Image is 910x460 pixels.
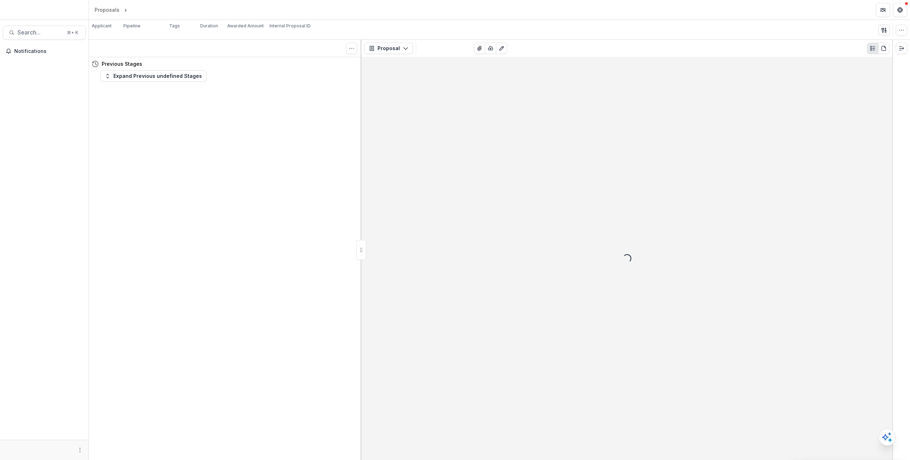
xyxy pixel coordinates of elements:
a: Proposals [92,5,122,15]
p: Applicant [92,23,112,29]
button: Get Help [893,3,907,17]
p: Duration [200,23,218,29]
h4: Previous Stages [102,60,142,68]
button: Expand right [896,43,907,54]
button: Toggle View Cancelled Tasks [346,43,357,54]
button: Search... [3,26,86,40]
button: View Attached Files [474,43,485,54]
div: Proposals [95,6,119,14]
p: Awarded Amount [227,23,264,29]
button: Proposal [364,43,413,54]
span: Search... [17,29,63,36]
p: Pipeline [123,23,140,29]
p: Tags [169,23,180,29]
button: More [76,446,84,454]
span: Notifications [14,48,83,54]
button: Expand Previous undefined Stages [100,70,207,82]
nav: breadcrumb [92,5,159,15]
button: Partners [876,3,890,17]
button: Plaintext view [867,43,878,54]
button: Notifications [3,46,86,57]
button: Edit as form [496,43,507,54]
button: PDF view [878,43,889,54]
button: Open AI Assistant [879,429,896,446]
div: ⌘ + K [65,29,80,37]
p: Internal Proposal ID [269,23,311,29]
